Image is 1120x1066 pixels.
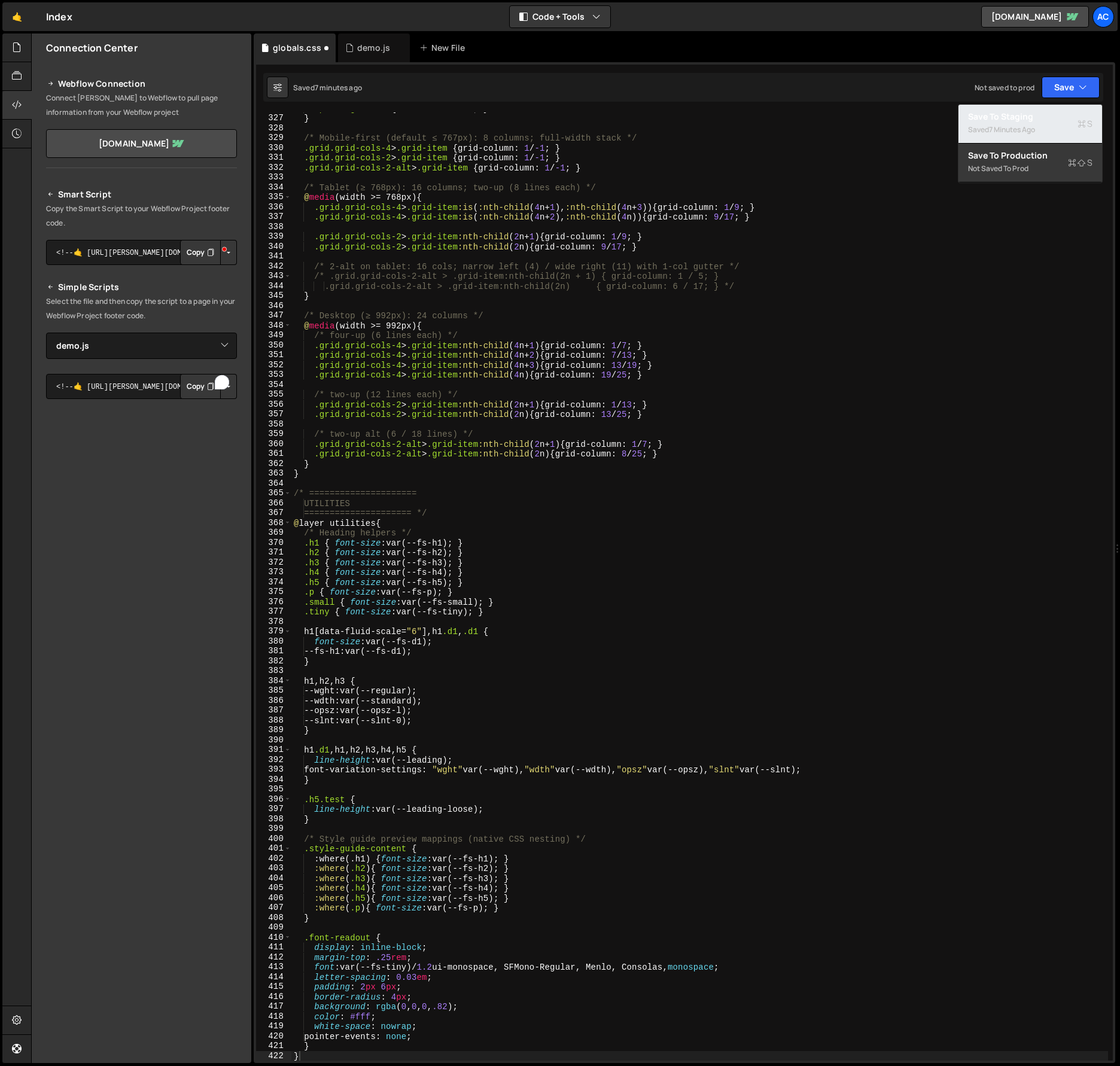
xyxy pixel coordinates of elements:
h2: Webflow Connection [46,77,237,91]
div: 414 [256,972,291,982]
a: 🤙 [2,2,32,31]
div: globals.css [273,42,321,54]
div: 345 [256,291,291,301]
textarea: To enrich screen reader interactions, please activate Accessibility in Grammarly extension settings [46,374,237,399]
div: 350 [256,340,291,351]
div: 420 [256,1031,291,1041]
button: Code + Tools [510,6,610,28]
div: 362 [256,459,291,469]
div: 343 [256,271,291,281]
div: 364 [256,479,291,489]
textarea: To enrich screen reader interactions, please activate Accessibility in Grammarly extension settings [46,240,237,265]
div: New File [419,42,470,54]
div: demo.js [357,42,390,54]
div: 419 [256,1021,291,1031]
div: 361 [256,449,291,459]
div: 416 [256,992,291,1002]
div: 368 [256,518,291,528]
div: 349 [256,330,291,340]
div: 351 [256,350,291,360]
div: Save to Staging [968,111,1092,123]
span: S [1068,157,1092,169]
div: 342 [256,261,291,272]
div: 391 [256,745,291,755]
div: 407 [256,903,291,913]
div: 7 minutes ago [989,124,1035,135]
div: 400 [256,834,291,844]
h2: Connection Center [46,41,138,54]
div: 378 [256,617,291,627]
div: 377 [256,607,291,617]
div: 388 [256,715,291,726]
div: 358 [256,419,291,430]
div: 399 [256,824,291,834]
button: Copy [180,240,221,265]
div: 384 [256,676,291,686]
div: 359 [256,429,291,439]
div: 421 [256,1041,291,1051]
div: Saved [293,83,362,93]
div: 337 [256,212,291,222]
div: 385 [256,686,291,696]
h2: Simple Scripts [46,280,237,294]
div: 411 [256,942,291,952]
button: Copy [180,374,221,399]
div: 355 [256,389,291,400]
div: 334 [256,182,291,193]
p: Copy the Smart Script to your Webflow Project footer code. [46,202,237,230]
h2: Smart Script [46,187,237,202]
div: 373 [256,567,291,577]
div: 422 [256,1051,291,1061]
div: 347 [256,310,291,321]
div: 335 [256,192,291,202]
div: 409 [256,922,291,933]
div: 333 [256,172,291,182]
div: 348 [256,321,291,331]
div: 375 [256,587,291,597]
div: 327 [256,113,291,123]
iframe: YouTube video player [46,419,238,526]
div: Index [46,10,72,24]
div: 332 [256,163,291,173]
div: 390 [256,735,291,745]
div: Button group with nested dropdown [180,374,237,399]
div: Saved [968,123,1092,137]
div: 366 [256,498,291,508]
div: 356 [256,400,291,410]
iframe: YouTube video player [46,534,238,642]
div: 360 [256,439,291,449]
div: 339 [256,232,291,242]
div: 393 [256,765,291,775]
div: 383 [256,666,291,676]
div: 338 [256,222,291,232]
a: Ac [1092,6,1114,28]
div: 406 [256,893,291,903]
div: 415 [256,982,291,992]
div: 402 [256,854,291,864]
div: 376 [256,597,291,607]
div: 372 [256,558,291,568]
div: Save to Production [968,150,1092,162]
div: 374 [256,577,291,587]
div: 357 [256,409,291,419]
div: 382 [256,656,291,666]
div: 403 [256,863,291,873]
div: 329 [256,133,291,143]
div: 371 [256,547,291,558]
a: [DOMAIN_NAME] [981,6,1089,28]
a: [DOMAIN_NAME] [46,129,237,158]
div: 408 [256,913,291,923]
div: 401 [256,843,291,854]
div: 341 [256,251,291,261]
div: 328 [256,123,291,133]
div: 387 [256,705,291,715]
div: 381 [256,646,291,656]
button: Save to ProductionS Not saved to prod [958,144,1102,182]
span: S [1078,118,1092,130]
div: 405 [256,883,291,893]
div: 367 [256,508,291,518]
div: Not saved to prod [975,83,1034,93]
div: 404 [256,873,291,884]
div: 379 [256,626,291,636]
